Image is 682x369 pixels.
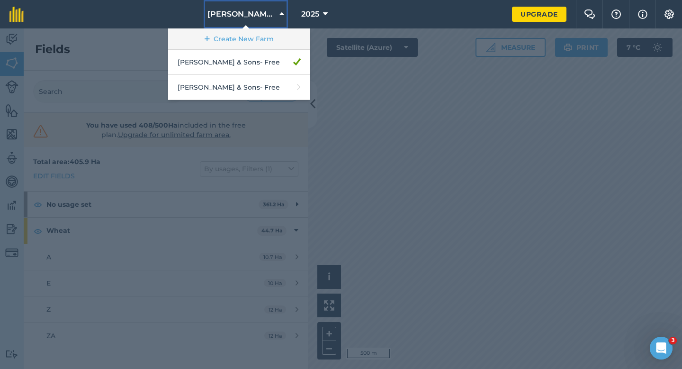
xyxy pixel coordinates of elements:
span: 2025 [301,9,319,20]
span: 3 [669,337,677,344]
span: [PERSON_NAME] & Sons [207,9,276,20]
img: fieldmargin Logo [9,7,24,22]
a: [PERSON_NAME] & Sons- Free [168,75,310,100]
img: svg+xml;base64,PHN2ZyB4bWxucz0iaHR0cDovL3d3dy53My5vcmcvMjAwMC9zdmciIHdpZHRoPSIxNyIgaGVpZ2h0PSIxNy... [638,9,647,20]
a: Create New Farm [168,28,310,50]
a: Upgrade [512,7,566,22]
img: A question mark icon [610,9,622,19]
iframe: Intercom live chat [650,337,673,360]
img: A cog icon [664,9,675,19]
img: Two speech bubbles overlapping with the left bubble in the forefront [584,9,595,19]
a: [PERSON_NAME] & Sons- Free [168,50,310,75]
